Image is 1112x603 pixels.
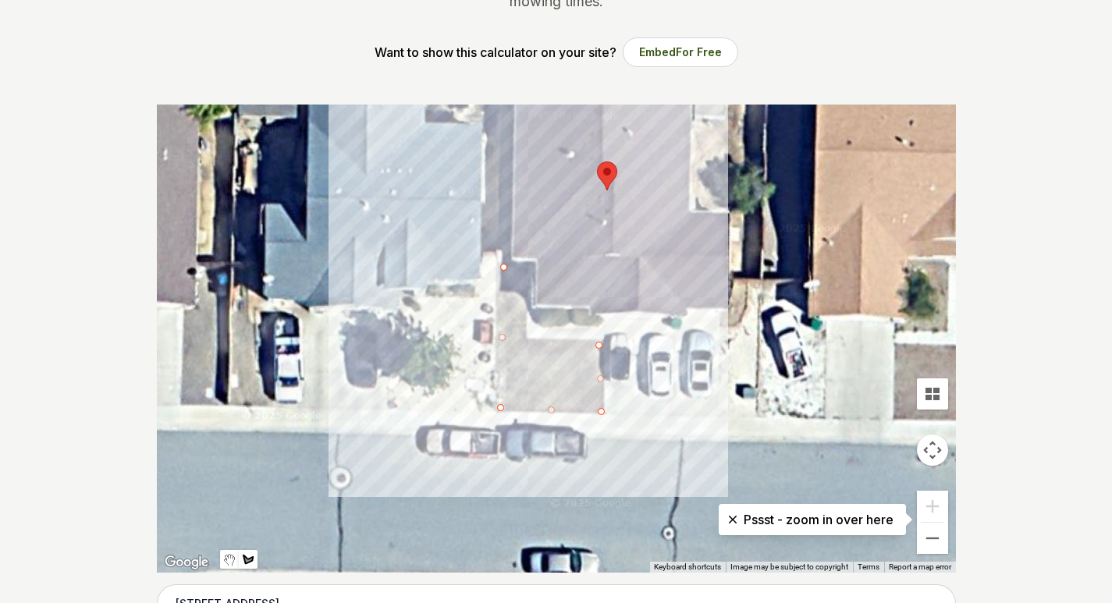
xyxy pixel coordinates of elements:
button: EmbedFor Free [623,37,738,67]
span: Image may be subject to copyright [730,562,848,571]
a: Terms [858,562,879,571]
button: Zoom in [917,491,948,522]
a: Report a map error [889,562,951,571]
button: Stop drawing [220,550,239,569]
button: Keyboard shortcuts [654,562,721,573]
p: Pssst - zoom in over here [731,510,894,529]
img: Google [161,552,212,573]
button: Tilt map [917,378,948,410]
p: Want to show this calculator on your site? [375,43,616,62]
button: Zoom out [917,523,948,554]
a: Open this area in Google Maps (opens a new window) [161,552,212,573]
button: Map camera controls [917,435,948,466]
span: For Free [676,45,722,59]
button: Draw a shape [239,550,258,569]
